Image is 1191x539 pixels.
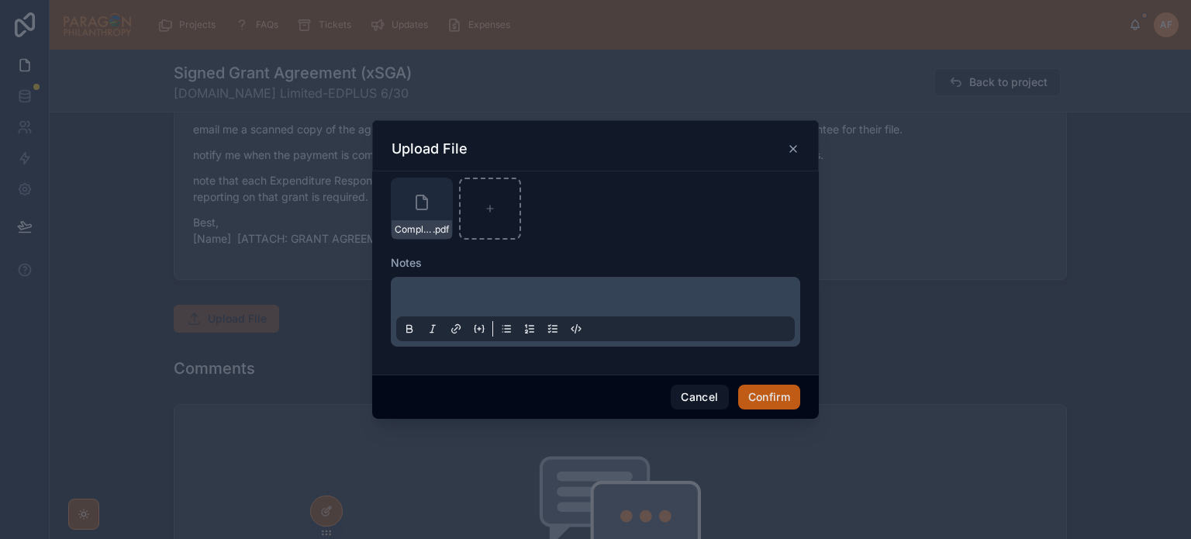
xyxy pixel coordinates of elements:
[395,223,433,236] span: Complete_with_Docusign_Specialeffectorguk_
[391,256,422,269] span: Notes
[671,385,728,409] button: Cancel
[433,223,449,236] span: .pdf
[392,140,468,158] h3: Upload File
[738,385,800,409] button: Confirm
